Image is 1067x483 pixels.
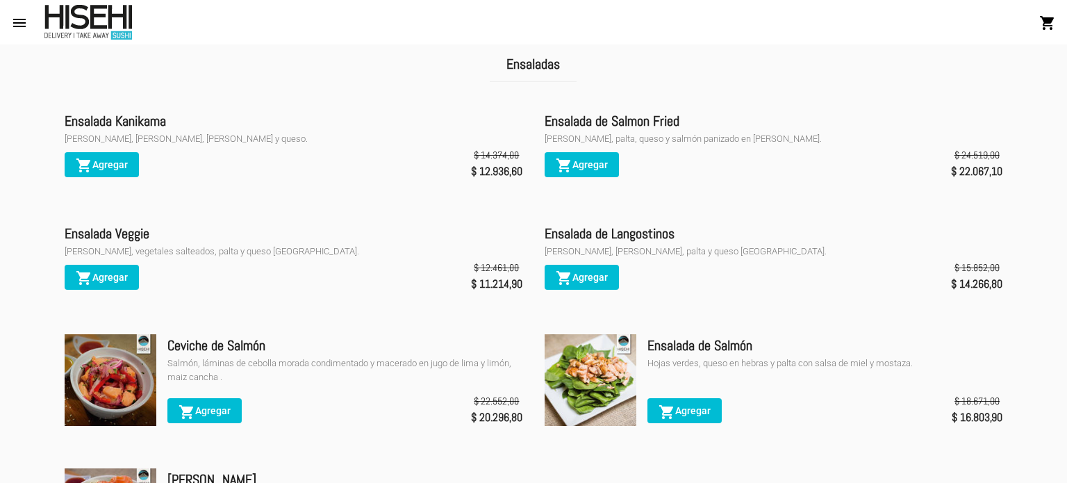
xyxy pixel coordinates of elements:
[556,157,572,174] mat-icon: shopping_cart
[954,261,1000,275] span: $ 15.852,00
[545,265,619,290] button: Agregar
[65,110,522,132] div: Ensalada Kanikama
[545,152,619,177] button: Agregar
[954,394,1000,408] span: $ 18.671,00
[65,265,139,290] button: Agregar
[167,334,522,357] div: Ceviche de Salmón
[179,405,231,416] span: Agregar
[545,132,1002,146] div: [PERSON_NAME], palta, queso y salmón panizado en [PERSON_NAME].
[951,162,1002,181] span: $ 22.067,10
[647,357,1002,370] div: Hojas verdes, queso en hebras y palta con salsa de miel y mostaza.
[76,272,128,283] span: Agregar
[556,270,572,286] mat-icon: shopping_cart
[65,334,156,426] img: ee834e06-5dcb-4ef5-923e-14bd65458283.jpg
[474,148,519,162] span: $ 14.374,00
[545,334,636,426] img: d5f0e622-df8b-4e3e-8ceb-cd8bef983265.jpg
[76,159,128,170] span: Agregar
[471,408,522,427] span: $ 20.296,80
[952,408,1002,427] span: $ 16.803,90
[65,245,522,259] div: [PERSON_NAME], vegetales salteados, palta y queso [GEOGRAPHIC_DATA].
[954,148,1000,162] span: $ 24.519,00
[167,357,522,384] div: Salmón, láminas de cebolla morada condimentado y macerado en jugo de lima y limón, maiz cancha .
[556,272,608,283] span: Agregar
[65,152,139,177] button: Agregar
[556,159,608,170] span: Agregar
[76,157,92,174] mat-icon: shopping_cart
[179,404,195,420] mat-icon: shopping_cart
[647,398,722,423] button: Agregar
[951,275,1002,294] span: $ 14.266,80
[545,245,1002,259] div: [PERSON_NAME], [PERSON_NAME], palta y queso [GEOGRAPHIC_DATA].
[659,405,711,416] span: Agregar
[471,275,522,294] span: $ 11.214,90
[545,110,1002,132] div: Ensalada de Salmon Fried
[659,404,675,420] mat-icon: shopping_cart
[65,132,522,146] div: [PERSON_NAME], [PERSON_NAME], [PERSON_NAME] y queso.
[490,47,577,82] h2: Ensaladas
[474,261,519,275] span: $ 12.461,00
[474,394,519,408] span: $ 22.552,00
[65,222,522,245] div: Ensalada Veggie
[471,162,522,181] span: $ 12.936,60
[76,270,92,286] mat-icon: shopping_cart
[167,398,242,423] button: Agregar
[11,15,28,31] mat-icon: menu
[647,334,1002,357] div: Ensalada de Salmón
[1039,15,1056,31] mat-icon: shopping_cart
[545,222,1002,245] div: Ensalada de Langostinos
